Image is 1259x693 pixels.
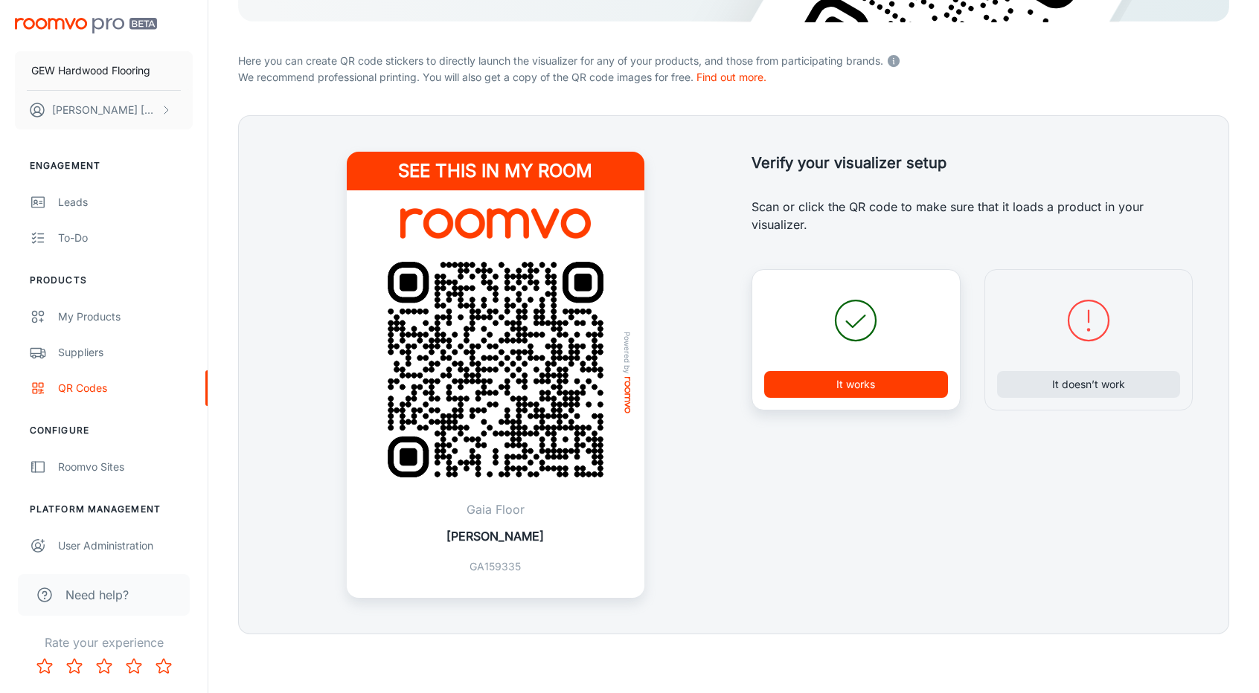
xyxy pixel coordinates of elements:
div: To-do [58,230,193,246]
a: See this in my roomGEW Hardwood FlooringQR Code ExamplePowered byroomvoGaia Floor[PERSON_NAME]GA1... [347,152,644,598]
p: GA159335 [446,558,544,575]
button: Rate 4 star [119,651,149,681]
p: Here you can create QR code stickers to directly launch the visualizer for any of your products, ... [238,50,1229,69]
div: Leads [58,194,193,210]
img: Roomvo PRO Beta [15,18,157,33]
p: We recommend professional printing. You will also get a copy of the QR code images for free. [238,69,1229,86]
img: QR Code Example [365,239,627,500]
div: QR Codes [58,380,193,396]
img: roomvo [624,377,630,413]
div: Roomvo Sites [58,459,193,475]
a: Find out more. [696,71,766,83]
h5: Verify your visualizer setup [752,152,1193,174]
span: Powered by [620,332,635,374]
img: GEW Hardwood Flooring [400,208,591,239]
div: User Administration [58,538,193,554]
button: It doesn’t work [997,371,1181,398]
p: Rate your experience [12,634,196,651]
p: [PERSON_NAME] [PERSON_NAME] [52,102,157,118]
div: My Products [58,309,193,325]
button: Rate 5 star [149,651,179,681]
p: Scan or click the QR code to make sure that it loads a product in your visualizer. [752,198,1193,233]
p: Gaia Floor [446,500,544,518]
button: GEW Hardwood Flooring [15,51,193,90]
button: Rate 2 star [60,651,89,681]
button: Rate 1 star [30,651,60,681]
button: [PERSON_NAME] [PERSON_NAME] [15,91,193,129]
span: Need help? [65,586,129,604]
div: Suppliers [58,344,193,361]
p: GEW Hardwood Flooring [31,62,150,79]
h4: See this in my room [347,152,644,190]
button: Rate 3 star [89,651,119,681]
p: [PERSON_NAME] [446,527,544,545]
button: It works [764,371,948,398]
